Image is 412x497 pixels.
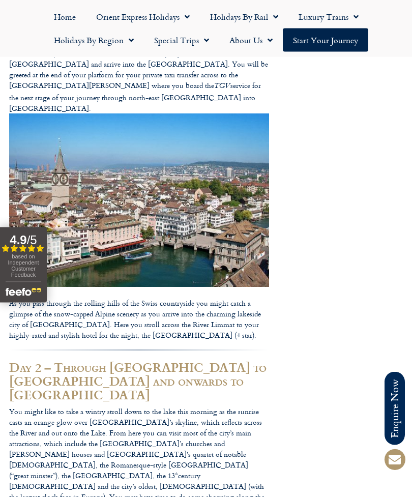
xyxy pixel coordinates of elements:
[144,28,219,52] a: Special Trips
[44,28,144,52] a: Holidays by Region
[5,5,407,52] nav: Menu
[283,28,368,52] a: Start your Journey
[86,5,200,28] a: Orient Express Holidays
[200,5,288,28] a: Holidays by Rail
[9,350,269,402] h2: Day 2 – Through [GEOGRAPHIC_DATA] to [GEOGRAPHIC_DATA] and onwards to [GEOGRAPHIC_DATA]
[9,114,269,287] img: zurich-by-rail
[44,5,86,28] a: Home
[175,472,178,478] sup: th
[214,81,230,93] i: TGV
[219,28,283,52] a: About Us
[288,5,369,28] a: Luxury Trains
